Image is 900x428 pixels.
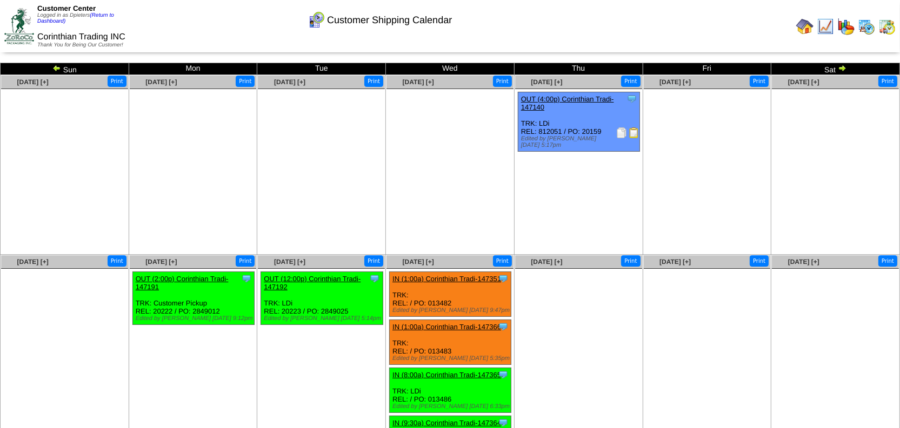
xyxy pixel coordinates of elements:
img: calendarprod.gif [858,18,875,35]
button: Print [236,76,255,87]
td: Fri [643,63,771,75]
img: Tooltip [626,93,637,104]
button: Print [364,255,383,267]
img: ZoRoCo_Logo(Green%26Foil)%20jpg.webp [4,8,34,44]
span: Customer Shipping Calendar [327,15,452,26]
span: Corinthian Trading INC [37,32,125,42]
a: OUT (4:00p) Corinthian Tradi-147140 [521,95,614,111]
button: Print [750,76,769,87]
img: home.gif [796,18,814,35]
img: Tooltip [369,273,380,284]
a: [DATE] [+] [17,258,49,266]
button: Print [750,255,769,267]
a: [DATE] [+] [788,258,819,266]
button: Print [108,76,126,87]
span: Customer Center [37,4,96,12]
div: Edited by [PERSON_NAME] [DATE] 9:47pm [392,307,511,314]
td: Sat [771,63,900,75]
div: Edited by [PERSON_NAME] [DATE] 9:12pm [136,315,254,322]
div: TRK: Customer Pickup REL: 20222 / PO: 2849012 [132,272,254,325]
a: IN (9:30a) Corinthian Tradi-147364 [392,419,501,427]
div: TRK: REL: / PO: 013482 [390,272,511,317]
td: Sun [1,63,129,75]
img: Tooltip [241,273,252,284]
div: Edited by [PERSON_NAME] [DATE] 6:33pm [392,403,511,410]
div: TRK: REL: / PO: 013483 [390,320,511,365]
img: Tooltip [498,321,509,332]
a: [DATE] [+] [531,258,562,266]
a: (Return to Dashboard) [37,12,114,24]
a: [DATE] [+] [274,258,305,266]
div: TRK: LDi REL: 812051 / PO: 20159 [518,92,639,152]
div: TRK: LDi REL: 20223 / PO: 2849025 [261,272,383,325]
td: Thu [514,63,643,75]
button: Print [878,76,897,87]
img: Tooltip [498,369,509,380]
a: [DATE] [+] [403,258,434,266]
img: graph.gif [837,18,855,35]
div: Edited by [PERSON_NAME] [DATE] 5:14pm [264,315,382,322]
button: Print [493,255,512,267]
div: Edited by [PERSON_NAME] [DATE] 5:35pm [392,355,511,362]
button: Print [108,255,126,267]
div: Edited by [PERSON_NAME] [DATE] 5:17pm [521,135,639,148]
a: [DATE] [+] [17,78,49,86]
a: [DATE] [+] [531,78,562,86]
td: Mon [129,63,257,75]
a: OUT (2:00p) Corinthian Tradi-147191 [136,275,229,291]
img: calendarinout.gif [878,18,896,35]
a: IN (1:00a) Corinthian Tradi-147366 [392,323,501,331]
button: Print [493,76,512,87]
button: Print [236,255,255,267]
img: Tooltip [498,417,509,428]
img: line_graph.gif [817,18,834,35]
a: [DATE] [+] [274,78,305,86]
a: [DATE] [+] [145,258,177,266]
button: Print [878,255,897,267]
img: Tooltip [498,273,509,284]
img: calendarcustomer.gif [308,11,325,29]
a: [DATE] [+] [659,258,691,266]
a: [DATE] [+] [788,78,819,86]
a: IN (1:00a) Corinthian Tradi-147351 [392,275,501,283]
img: arrowright.gif [838,64,846,72]
a: [DATE] [+] [145,78,177,86]
span: Logged in as Dpieters [37,12,114,24]
button: Print [364,76,383,87]
img: Bill of Lading [629,127,639,138]
span: Thank You for Being Our Customer! [37,42,123,48]
img: Packing Slip [616,127,627,138]
a: OUT (12:00p) Corinthian Tradi-147192 [264,275,361,291]
a: [DATE] [+] [403,78,434,86]
td: Wed [386,63,515,75]
a: [DATE] [+] [659,78,691,86]
td: Tue [257,63,386,75]
a: IN (8:00a) Corinthian Tradi-147365 [392,371,501,379]
img: arrowleft.gif [52,64,61,72]
button: Print [621,255,640,267]
div: TRK: LDi REL: / PO: 013486 [390,368,511,413]
button: Print [621,76,640,87]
